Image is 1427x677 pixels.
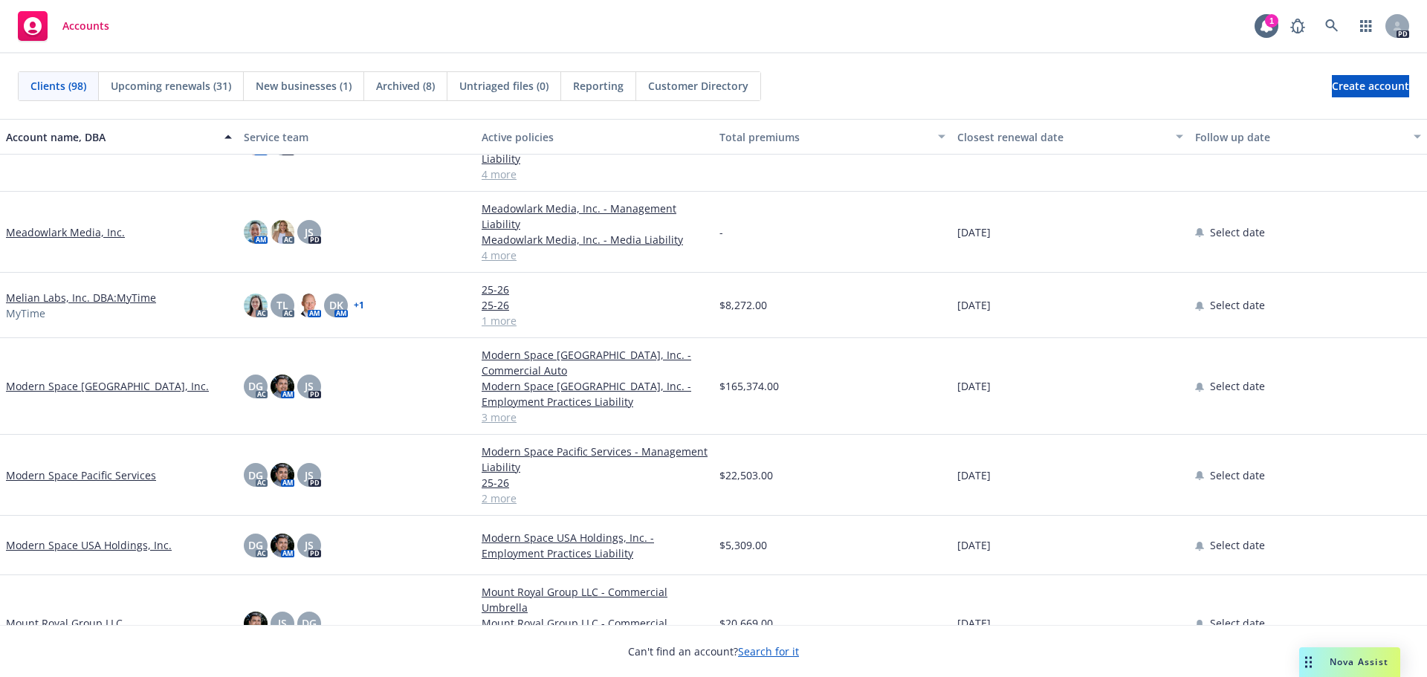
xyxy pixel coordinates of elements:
a: Modern Space USA Holdings, Inc. [6,537,172,553]
a: Meadowlark Media, Inc. - Management Liability [482,201,708,232]
a: Modern Space Pacific Services [6,467,156,483]
a: Report a Bug [1283,11,1313,41]
span: DG [248,537,263,553]
span: Nova Assist [1330,655,1388,668]
span: $20,669.00 [719,615,773,631]
a: Mount Royal Group LLC - Commercial Umbrella [482,584,708,615]
img: photo [297,294,321,317]
span: TL [276,297,288,313]
span: [DATE] [957,467,991,483]
img: photo [271,220,294,244]
span: Select date [1210,537,1265,553]
a: 3 more [482,409,708,425]
a: 2 more [482,490,708,506]
span: DG [302,615,317,631]
a: 25-26 [482,297,708,313]
span: Can't find an account? [628,644,799,659]
a: Meadowlark Media, Inc. [6,224,125,240]
span: MyTime [6,305,45,321]
span: Upcoming renewals (31) [111,78,231,94]
span: JS [278,615,287,631]
a: 1 more [482,313,708,328]
a: Search [1317,11,1347,41]
button: Active policies [476,119,713,155]
img: photo [271,534,294,557]
a: Melian Labs, Inc. DBA:MyTime [6,290,156,305]
a: 25-26 [482,475,708,490]
a: Search for it [738,644,799,658]
a: 25-26 [482,282,708,297]
span: $5,309.00 [719,537,767,553]
a: Mount Royal Group LLC [6,615,123,631]
span: $8,272.00 [719,297,767,313]
span: JS [305,467,314,483]
span: [DATE] [957,224,991,240]
a: Meadowlark Media, Inc. - Media Liability [482,232,708,247]
div: Drag to move [1299,647,1318,677]
button: Total premiums [713,119,951,155]
span: Reporting [573,78,624,94]
span: Clients (98) [30,78,86,94]
span: Create account [1332,72,1409,100]
span: DK [329,297,343,313]
span: $22,503.00 [719,467,773,483]
span: [DATE] [957,615,991,631]
span: [DATE] [957,378,991,394]
button: Service team [238,119,476,155]
span: [DATE] [957,297,991,313]
span: [DATE] [957,537,991,553]
span: $165,374.00 [719,378,779,394]
a: Switch app [1351,11,1381,41]
a: Modern Space Pacific Services - Management Liability [482,444,708,475]
span: DG [248,467,263,483]
span: JS [305,537,314,553]
img: photo [244,220,268,244]
span: JS [305,378,314,394]
div: Total premiums [719,129,929,145]
div: Account name, DBA [6,129,216,145]
img: photo [271,375,294,398]
span: Select date [1210,467,1265,483]
div: 1 [1265,14,1278,27]
img: photo [271,463,294,487]
span: Untriaged files (0) [459,78,549,94]
a: Create account [1332,75,1409,97]
span: New businesses (1) [256,78,352,94]
a: Mount Royal Group LLC - Commercial Package [482,615,708,647]
span: JS [305,224,314,240]
span: DG [248,378,263,394]
span: Select date [1210,224,1265,240]
img: photo [244,294,268,317]
img: photo [244,612,268,635]
span: Select date [1210,615,1265,631]
span: Select date [1210,378,1265,394]
button: Closest renewal date [951,119,1189,155]
span: Select date [1210,297,1265,313]
a: Modern Space [GEOGRAPHIC_DATA], Inc. - Employment Practices Liability [482,378,708,409]
a: Modern Space [GEOGRAPHIC_DATA], Inc. - Commercial Auto [482,347,708,378]
span: Customer Directory [648,78,748,94]
span: Accounts [62,20,109,32]
div: Follow up date [1195,129,1405,145]
span: Archived (8) [376,78,435,94]
a: Modern Space [GEOGRAPHIC_DATA], Inc. [6,378,209,394]
div: Active policies [482,129,708,145]
div: Closest renewal date [957,129,1167,145]
a: + 1 [354,301,364,310]
div: Service team [244,129,470,145]
a: 4 more [482,166,708,182]
span: - [719,224,723,240]
button: Follow up date [1189,119,1427,155]
button: Nova Assist [1299,647,1400,677]
a: 4 more [482,247,708,263]
a: Accounts [12,5,115,47]
a: Modern Space USA Holdings, Inc. - Employment Practices Liability [482,530,708,561]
